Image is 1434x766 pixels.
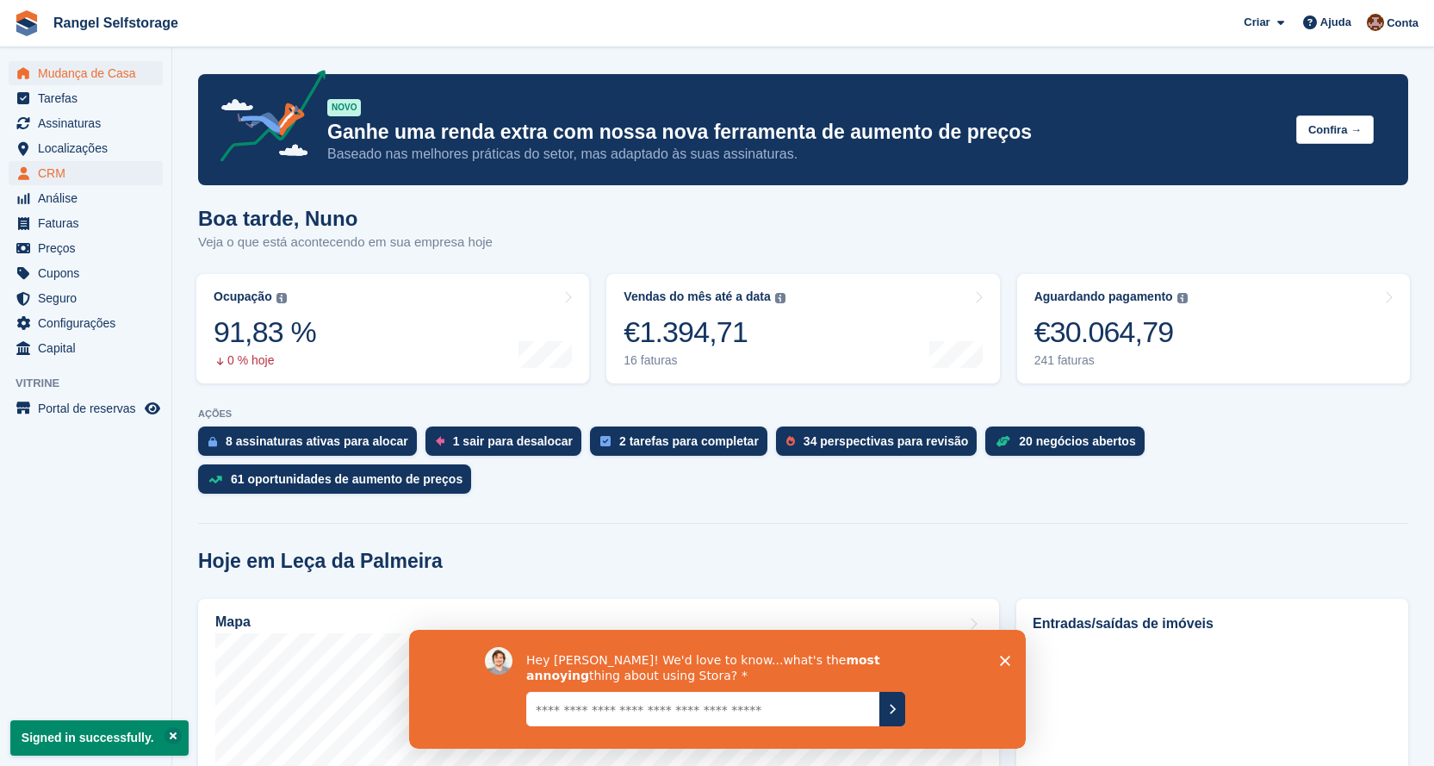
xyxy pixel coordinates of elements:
[38,261,141,285] span: Cupons
[436,436,444,446] img: move_outs_to_deallocate_icon-f764333ba52eb49d3ac5e1228854f67142a1ed5810a6f6cc68b1a99e826820c5.svg
[38,61,141,85] span: Mudança de Casa
[198,233,493,252] p: Veja o que está acontecendo em sua empresa hoje
[196,274,589,383] a: Ocupação 91,83 % 0 % hoje
[327,145,1282,164] p: Baseado nas melhores práticas do setor, mas adaptado às suas assinaturas.
[1019,434,1135,448] div: 20 negócios abertos
[198,408,1408,420] p: AÇÕES
[9,161,163,185] a: menu
[9,136,163,160] a: menu
[327,120,1282,145] p: Ganhe uma renda extra com nossa nova ferramenta de aumento de preços
[38,236,141,260] span: Preços
[16,375,171,392] span: Vitrine
[1177,293,1188,303] img: icon-info-grey-7440780725fd019a000dd9b08b2336e03edf1995a4989e88bcd33f0948082b44.svg
[214,290,272,304] div: Ocupação
[38,161,141,185] span: CRM
[1033,613,1392,634] h2: Entradas/saídas de imóveis
[9,311,163,335] a: menu
[9,336,163,360] a: menu
[142,398,163,419] a: Loja de pré-visualização
[226,434,408,448] div: 8 assinaturas ativas para alocar
[9,186,163,210] a: menu
[38,136,141,160] span: Localizações
[327,99,361,116] div: NOVO
[985,427,1152,464] a: 20 negócios abertos
[409,630,1026,749] iframe: Inquérito de David de Stora
[624,353,785,368] div: 16 faturas
[1034,290,1173,304] div: Aguardando pagamento
[9,61,163,85] a: menu
[1320,14,1351,31] span: Ajuda
[198,550,443,573] h2: Hoje em Leça da Palmeira
[231,472,462,486] div: 61 oportunidades de aumento de preços
[9,211,163,235] a: menu
[1244,14,1269,31] span: Criar
[206,70,326,168] img: price-adjustments-announcement-icon-8257ccfd72463d97f412b2fc003d46551f7dbcb40ab6d574587a9cd5c0d94...
[38,211,141,235] span: Faturas
[9,236,163,260] a: menu
[208,436,217,447] img: active_subscription_to_allocate_icon-d502201f5373d7db506a760aba3b589e785aa758c864c3986d89f69b8ff3...
[775,293,785,303] img: icon-info-grey-7440780725fd019a000dd9b08b2336e03edf1995a4989e88bcd33f0948082b44.svg
[10,720,189,756] p: Signed in successfully.
[198,464,480,502] a: 61 oportunidades de aumento de preços
[786,436,795,446] img: prospect-51fa495bee0391a8d652442698ab0144808aea92771e9ea1ae160a38d050c398.svg
[9,86,163,110] a: menu
[1367,14,1384,31] img: Nuno Goncalves
[804,434,968,448] div: 34 perspectivas para revisão
[38,111,141,135] span: Assinaturas
[606,274,999,383] a: Vendas do mês até a data €1.394,71 16 faturas
[590,427,776,464] a: 2 tarefas para completar
[1387,15,1418,32] span: Conta
[198,427,425,464] a: 8 assinaturas ativas para alocar
[38,186,141,210] span: Análise
[9,261,163,285] a: menu
[1296,115,1374,144] button: Confira →
[619,434,759,448] div: 2 tarefas para completar
[276,293,287,303] img: icon-info-grey-7440780725fd019a000dd9b08b2336e03edf1995a4989e88bcd33f0948082b44.svg
[600,436,611,446] img: task-75834270c22a3079a89374b754ae025e5fb1db73e45f91037f5363f120a921f8.svg
[214,314,316,350] div: 91,83 %
[14,10,40,36] img: stora-icon-8386f47178a22dfd0bd8f6a31ec36ba5ce8667c1dd55bd0f319d3a0aa187defe.svg
[38,336,141,360] span: Capital
[776,427,985,464] a: 34 perspectivas para revisão
[453,434,573,448] div: 1 sair para desalocar
[38,396,141,420] span: Portal de reservas
[214,353,316,368] div: 0 % hoje
[624,314,785,350] div: €1.394,71
[215,614,251,630] h2: Mapa
[9,111,163,135] a: menu
[1034,314,1188,350] div: €30.064,79
[996,435,1010,447] img: deal-1b604bf984904fb50ccaf53a9ad4b4a5d6e5aea283cecdc64d6e3604feb123c2.svg
[47,9,185,37] a: Rangel Selfstorage
[425,427,590,464] a: 1 sair para desalocar
[208,476,222,483] img: price_increase_opportunities-93ffe204e8149a01c8c9dc8f82e8f89637d9d84a8eef4429ea346261dce0b2c0.svg
[624,290,770,304] div: Vendas do mês até a data
[1017,274,1410,383] a: Aguardando pagamento €30.064,79 241 faturas
[38,86,141,110] span: Tarefas
[9,286,163,310] a: menu
[9,396,163,420] a: menu
[198,207,493,230] h1: Boa tarde, Nuno
[38,311,141,335] span: Configurações
[38,286,141,310] span: Seguro
[1034,353,1188,368] div: 241 faturas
